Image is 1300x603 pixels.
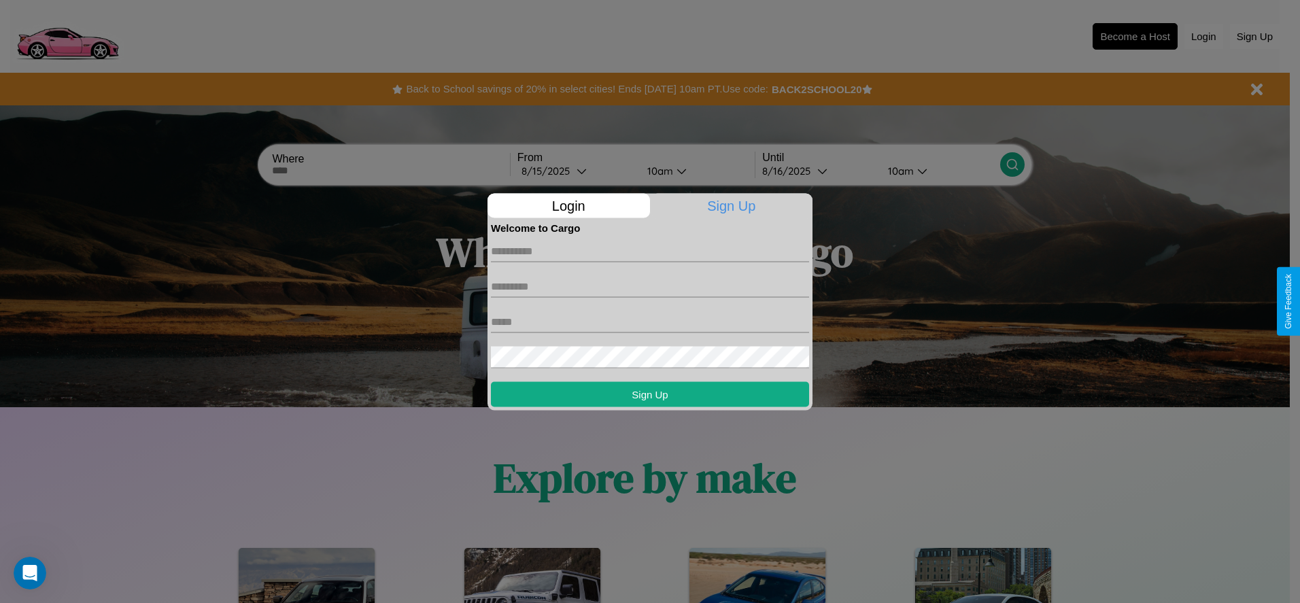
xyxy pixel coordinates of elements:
[491,222,809,233] h4: Welcome to Cargo
[14,557,46,589] iframe: Intercom live chat
[491,381,809,407] button: Sign Up
[1284,274,1293,329] div: Give Feedback
[487,193,650,218] p: Login
[651,193,813,218] p: Sign Up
